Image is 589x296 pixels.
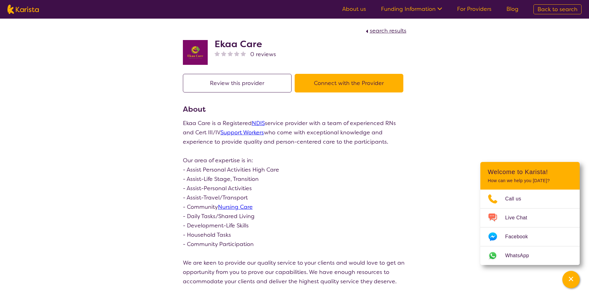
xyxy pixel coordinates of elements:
[252,119,265,127] a: NDIS
[183,104,406,115] h3: About
[221,51,226,56] img: nonereviewstar
[183,119,406,286] p: Ekaa Care is a Registered service provider with a team of experienced RNs and Cert III/IV who com...
[183,40,208,65] img: t0vpe8vcsdnpm0eaztw4.jpg
[364,27,406,34] a: search results
[505,251,537,260] span: WhatsApp
[342,5,366,13] a: About us
[480,190,580,265] ul: Choose channel
[250,50,276,59] span: 0 reviews
[505,213,535,222] span: Live Chat
[370,27,406,34] span: search results
[537,6,578,13] span: Back to search
[480,246,580,265] a: Web link opens in a new tab.
[241,51,246,56] img: nonereviewstar
[295,79,406,87] a: Connect with the Provider
[562,271,580,288] button: Channel Menu
[506,5,519,13] a: Blog
[215,38,276,50] h2: Ekaa Care
[295,74,403,92] button: Connect with the Provider
[183,79,295,87] a: Review this provider
[457,5,492,13] a: For Providers
[533,4,582,14] a: Back to search
[220,129,264,136] a: Support Workers
[488,178,572,183] p: How can we help you [DATE]?
[381,5,442,13] a: Funding Information
[488,168,572,176] h2: Welcome to Karista!
[215,51,220,56] img: nonereviewstar
[228,51,233,56] img: nonereviewstar
[183,74,292,92] button: Review this provider
[505,232,535,241] span: Facebook
[234,51,239,56] img: nonereviewstar
[218,203,253,211] a: Nursing Care
[7,5,39,14] img: Karista logo
[480,162,580,265] div: Channel Menu
[505,194,529,204] span: Call us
